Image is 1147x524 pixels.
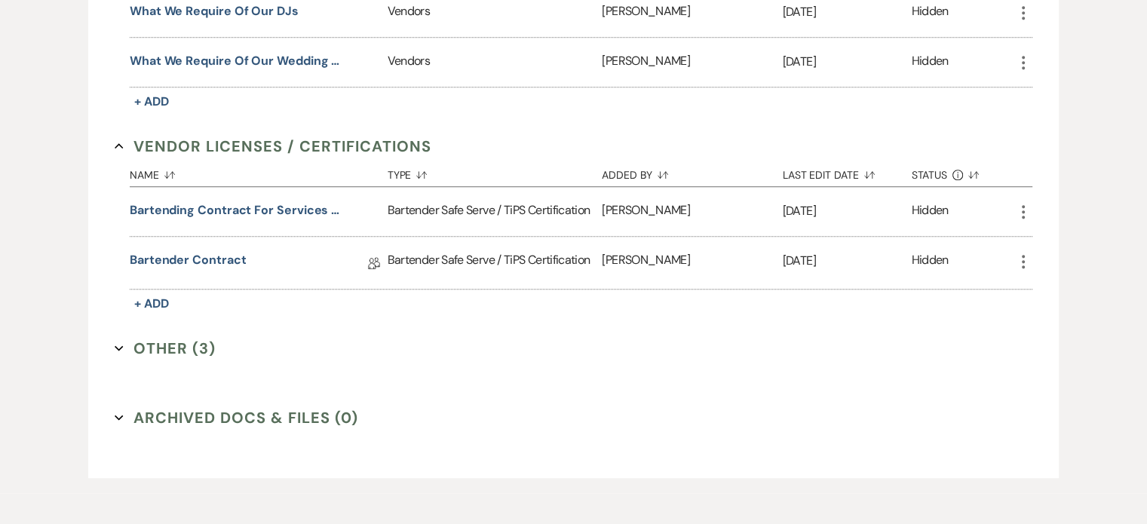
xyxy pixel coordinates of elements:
button: Last Edit Date [783,158,912,186]
button: + Add [130,293,173,314]
div: Hidden [911,201,948,222]
p: [DATE] [783,2,912,22]
p: [DATE] [783,52,912,72]
div: [PERSON_NAME] [602,187,782,236]
p: [DATE] [783,251,912,271]
button: + Add [130,91,173,112]
div: Hidden [911,52,948,72]
button: Added By [602,158,782,186]
button: Name [130,158,388,186]
button: What we require of our wedding Coordinators [130,52,345,70]
button: Bartending Contract for Services at [PERSON_NAME] on the Chesapeake, LLC [130,201,345,219]
button: Status [911,158,1014,186]
div: Bartender Safe Serve / TiPS Certification [388,187,603,236]
div: Bartender Safe Serve / TiPS Certification [388,237,603,289]
button: Archived Docs & Files (0) [115,406,358,429]
div: [PERSON_NAME] [602,38,782,87]
span: + Add [134,93,169,109]
div: Hidden [911,2,948,23]
div: Vendors [388,38,603,87]
div: Hidden [911,251,948,274]
a: Bartender Contract [130,251,247,274]
div: [PERSON_NAME] [602,237,782,289]
button: Vendor Licenses / Certifications [115,135,431,158]
p: [DATE] [783,201,912,221]
button: What we require of our DJs [130,2,299,20]
span: + Add [134,296,169,311]
button: Other (3) [115,337,216,360]
button: Type [388,158,603,186]
span: Status [911,170,947,180]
